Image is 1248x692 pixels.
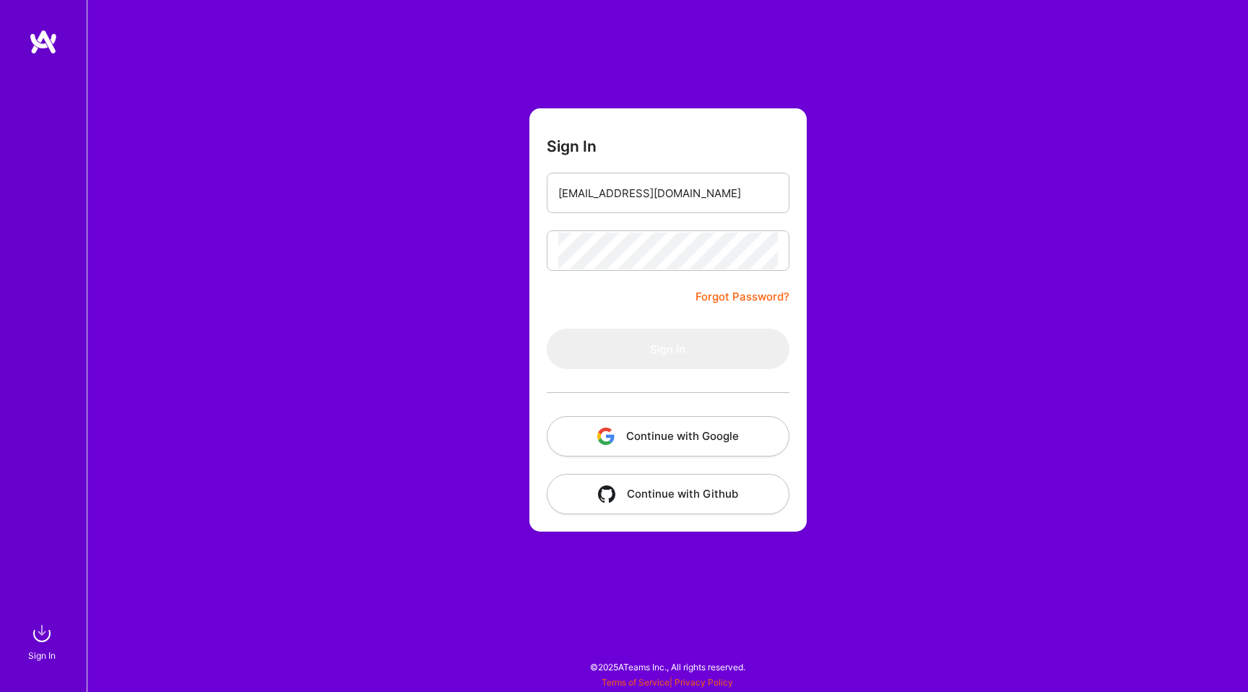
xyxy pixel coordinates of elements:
[87,649,1248,685] div: © 2025 ATeams Inc., All rights reserved.
[675,677,733,688] a: Privacy Policy
[30,619,56,663] a: sign inSign In
[597,428,615,445] img: icon
[27,619,56,648] img: sign in
[29,29,58,55] img: logo
[547,416,789,457] button: Continue with Google
[547,329,789,369] button: Sign In
[547,137,597,155] h3: Sign In
[28,648,56,663] div: Sign In
[602,677,733,688] span: |
[602,677,669,688] a: Terms of Service
[598,485,615,503] img: icon
[695,288,789,306] a: Forgot Password?
[558,175,778,212] input: Email...
[547,474,789,514] button: Continue with Github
